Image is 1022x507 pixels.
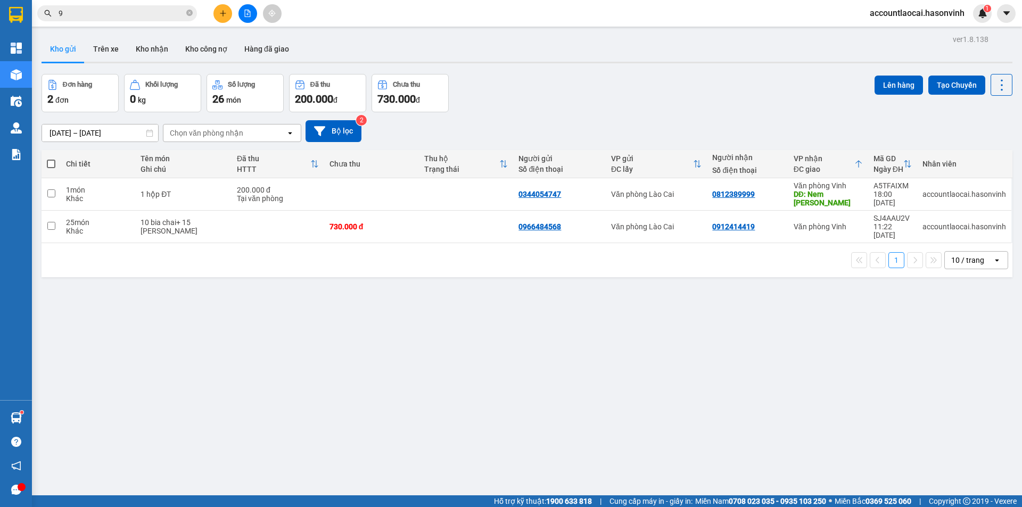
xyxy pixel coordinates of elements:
[11,149,22,160] img: solution-icon
[868,150,917,178] th: Toggle SortBy
[712,222,755,231] div: 0912414419
[866,497,911,505] strong: 0369 525 060
[141,218,226,235] div: 10 bia chai+ 15 bia lon
[237,194,319,203] div: Tại văn phòng
[997,4,1016,23] button: caret-down
[236,36,298,62] button: Hàng đã giao
[794,165,854,173] div: ĐC giao
[11,412,22,423] img: warehouse-icon
[963,497,970,505] span: copyright
[11,437,21,447] span: question-circle
[712,153,782,162] div: Người nhận
[42,36,85,62] button: Kho gửi
[873,214,912,222] div: SJ4AAU2V
[238,4,257,23] button: file-add
[226,96,241,104] span: món
[985,5,989,12] span: 1
[611,165,693,173] div: ĐC lấy
[546,497,592,505] strong: 1900 633 818
[333,96,337,104] span: đ
[953,34,988,45] div: ver 1.8.138
[42,124,158,142] input: Select a date range.
[219,10,227,17] span: plus
[63,81,92,88] div: Đơn hàng
[875,76,923,95] button: Lên hàng
[424,154,500,163] div: Thu hộ
[611,222,702,231] div: Văn phòng Lào Cai
[794,222,863,231] div: Văn phòng Vinh
[141,154,226,163] div: Tên món
[835,495,911,507] span: Miền Bắc
[170,128,243,138] div: Chọn văn phòng nhận
[794,181,863,190] div: Văn phòng Vinh
[232,150,324,178] th: Toggle SortBy
[873,181,912,190] div: A5TFAIXM
[829,499,832,503] span: ⚪️
[11,485,21,495] span: message
[861,6,973,20] span: accountlaocai.hasonvinh
[873,154,903,163] div: Mã GD
[606,150,707,178] th: Toggle SortBy
[984,5,991,12] sup: 1
[377,93,416,105] span: 730.000
[518,190,561,198] div: 0344054747
[922,190,1006,198] div: accountlaocai.hasonvinh
[518,165,600,173] div: Số điện thoại
[66,186,130,194] div: 1 món
[11,122,22,134] img: warehouse-icon
[888,252,904,268] button: 1
[289,74,366,112] button: Đã thu200.000đ
[42,74,119,112] button: Đơn hàng2đơn
[44,10,52,17] span: search
[141,165,226,173] div: Ghi chú
[186,9,193,19] span: close-circle
[794,154,854,163] div: VP nhận
[295,93,333,105] span: 200.000
[124,74,201,112] button: Khối lượng0kg
[145,81,178,88] div: Khối lượng
[66,218,130,227] div: 25 món
[11,461,21,471] span: notification
[424,165,500,173] div: Trạng thái
[729,497,826,505] strong: 0708 023 035 - 0935 103 250
[47,93,53,105] span: 2
[286,129,294,137] svg: open
[712,190,755,198] div: 0812389999
[794,190,863,207] div: DĐ: Nem chua ngọc anh
[11,43,22,54] img: dashboard-icon
[922,160,1006,168] div: Nhân viên
[922,222,1006,231] div: accountlaocai.hasonvinh
[978,9,987,18] img: icon-new-feature
[138,96,146,104] span: kg
[237,154,310,163] div: Đã thu
[518,154,600,163] div: Người gửi
[494,495,592,507] span: Hỗ trợ kỹ thuật:
[66,227,130,235] div: Khác
[141,190,226,198] div: 1 hộp ĐT
[306,120,361,142] button: Bộ lọc
[85,36,127,62] button: Trên xe
[416,96,420,104] span: đ
[237,165,310,173] div: HTTT
[55,96,69,104] span: đơn
[372,74,449,112] button: Chưa thu730.000đ
[244,10,251,17] span: file-add
[212,93,224,105] span: 26
[993,256,1001,264] svg: open
[609,495,693,507] span: Cung cấp máy in - giấy in:
[951,255,984,265] div: 10 / trang
[228,81,255,88] div: Số lượng
[207,74,284,112] button: Số lượng26món
[695,495,826,507] span: Miền Nam
[310,81,330,88] div: Đã thu
[59,7,184,19] input: Tìm tên, số ĐT hoặc mã đơn
[9,7,23,23] img: logo-vxr
[329,222,414,231] div: 730.000 đ
[928,76,985,95] button: Tạo Chuyến
[11,96,22,107] img: warehouse-icon
[788,150,868,178] th: Toggle SortBy
[237,186,319,194] div: 200.000 đ
[518,222,561,231] div: 0966484568
[66,194,130,203] div: Khác
[20,411,23,414] sup: 1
